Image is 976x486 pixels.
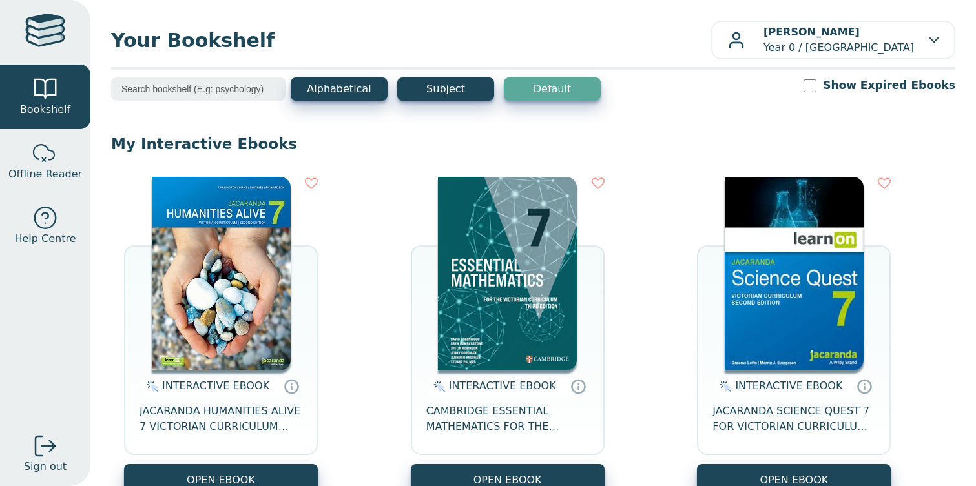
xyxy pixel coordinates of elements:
[763,25,914,56] p: Year 0 / [GEOGRAPHIC_DATA]
[712,403,875,434] span: JACARANDA SCIENCE QUEST 7 FOR VICTORIAN CURRICULUM LEARNON 2E EBOOK
[397,77,494,101] button: Subject
[8,167,82,182] span: Offline Reader
[111,26,711,55] span: Your Bookshelf
[291,77,388,101] button: Alphabetical
[438,177,577,370] img: a4cdec38-c0cf-47c5-bca4-515c5eb7b3e9.png
[504,77,601,101] button: Default
[152,177,291,370] img: 429ddfad-7b91-e911-a97e-0272d098c78b.jpg
[725,177,864,370] img: 329c5ec2-5188-ea11-a992-0272d098c78b.jpg
[716,379,732,394] img: interactive.svg
[140,403,302,434] span: JACARANDA HUMANITIES ALIVE 7 VICTORIAN CURRICULUM LEARNON EBOOK 2E
[857,378,872,394] a: Interactive eBooks are accessed online via the publisher’s portal. They contain interactive resou...
[823,77,955,94] label: Show Expired Ebooks
[763,26,860,38] b: [PERSON_NAME]
[711,21,955,59] button: [PERSON_NAME]Year 0 / [GEOGRAPHIC_DATA]
[162,380,269,392] span: INTERACTIVE EBOOK
[430,379,446,394] img: interactive.svg
[735,380,842,392] span: INTERACTIVE EBOOK
[111,134,955,154] p: My Interactive Ebooks
[426,403,589,434] span: CAMBRIDGE ESSENTIAL MATHEMATICS FOR THE VICTORIAN CURRICULUM YEAR 7 EBOOK 3E
[14,231,76,247] span: Help Centre
[24,459,67,474] span: Sign out
[449,380,556,392] span: INTERACTIVE EBOOK
[20,102,70,117] span: Bookshelf
[111,77,286,101] input: Search bookshelf (E.g: psychology)
[284,378,299,394] a: Interactive eBooks are accessed online via the publisher’s portal. They contain interactive resou...
[143,379,159,394] img: interactive.svg
[570,378,586,394] a: Interactive eBooks are accessed online via the publisher’s portal. They contain interactive resou...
